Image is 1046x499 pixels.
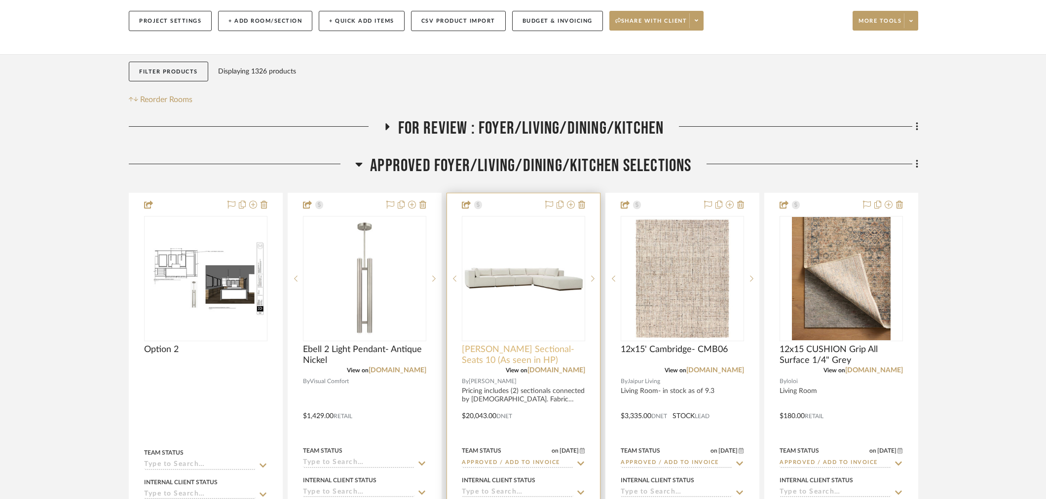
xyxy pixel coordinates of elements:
[303,377,310,386] span: By
[609,11,704,31] button: Share with client
[527,367,585,374] a: [DOMAIN_NAME]
[303,459,414,468] input: Type to Search…
[462,344,585,366] span: [PERSON_NAME] Sectional- Seats 10 (As seen in HP)
[628,377,660,386] span: Jaipur Living
[462,377,469,386] span: By
[780,488,891,498] input: Type to Search…
[129,62,208,82] button: Filter Products
[717,447,739,454] span: [DATE]
[621,216,744,341] div: 0
[552,448,559,454] span: on
[347,367,369,373] span: View on
[144,448,184,457] div: Team Status
[859,17,901,32] span: More tools
[411,11,506,31] button: CSV Product Import
[462,459,573,468] input: Type to Search…
[621,488,732,498] input: Type to Search…
[710,448,717,454] span: on
[218,62,296,81] div: Displaying 1326 products
[145,216,267,341] div: 0
[369,367,426,374] a: [DOMAIN_NAME]
[621,446,660,455] div: Team Status
[621,377,628,386] span: By
[469,377,517,386] span: [PERSON_NAME]
[506,367,527,373] span: View on
[853,11,918,31] button: More tools
[144,344,179,355] span: Option 2
[303,446,342,455] div: Team Status
[665,367,686,373] span: View on
[780,459,891,468] input: Type to Search…
[303,216,426,341] div: 0
[462,488,573,498] input: Type to Search…
[621,476,694,485] div: Internal Client Status
[615,17,687,32] span: Share with client
[129,11,212,31] button: Project Settings
[303,488,414,498] input: Type to Search…
[462,446,501,455] div: Team Status
[780,446,819,455] div: Team Status
[303,344,426,366] span: Ebell 2 Light Pendant- Antique Nickel
[869,448,876,454] span: on
[398,118,664,139] span: FOR REVIEW : Foyer/Living/Dining/Kitchen
[823,367,845,373] span: View on
[780,476,853,485] div: Internal Client Status
[370,155,691,177] span: APPROVED FOYER/LIVING/DINING/KITCHEN SELECTIONS
[303,476,376,485] div: Internal Client Status
[144,478,218,487] div: Internal Client Status
[780,377,786,386] span: By
[462,476,535,485] div: Internal Client Status
[144,461,256,470] input: Type to Search…
[310,377,349,386] span: Visual Comfort
[622,218,743,339] img: 12x15' Cambridge- CMB06
[304,218,425,339] img: Ebell 2 Light Pendant- Antique Nickel
[462,216,585,341] div: 0
[512,11,603,31] button: Budget & Invoicing
[792,217,891,340] img: 12x15 CUSHION Grip All Surface 1/4" Grey
[140,94,192,106] span: Reorder Rooms
[780,344,903,366] span: 12x15 CUSHION Grip All Surface 1/4" Grey
[218,11,312,31] button: + Add Room/Section
[686,367,744,374] a: [DOMAIN_NAME]
[129,94,192,106] button: Reorder Rooms
[780,216,902,341] div: 0
[621,459,732,468] input: Type to Search…
[786,377,798,386] span: loloi
[876,447,897,454] span: [DATE]
[559,447,580,454] span: [DATE]
[145,240,266,318] img: Option 2
[463,218,584,339] img: Dimitry Sectional- Seats 10 (As seen in HP)
[845,367,903,374] a: [DOMAIN_NAME]
[621,344,728,355] span: 12x15' Cambridge- CMB06
[319,11,405,31] button: + Quick Add Items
